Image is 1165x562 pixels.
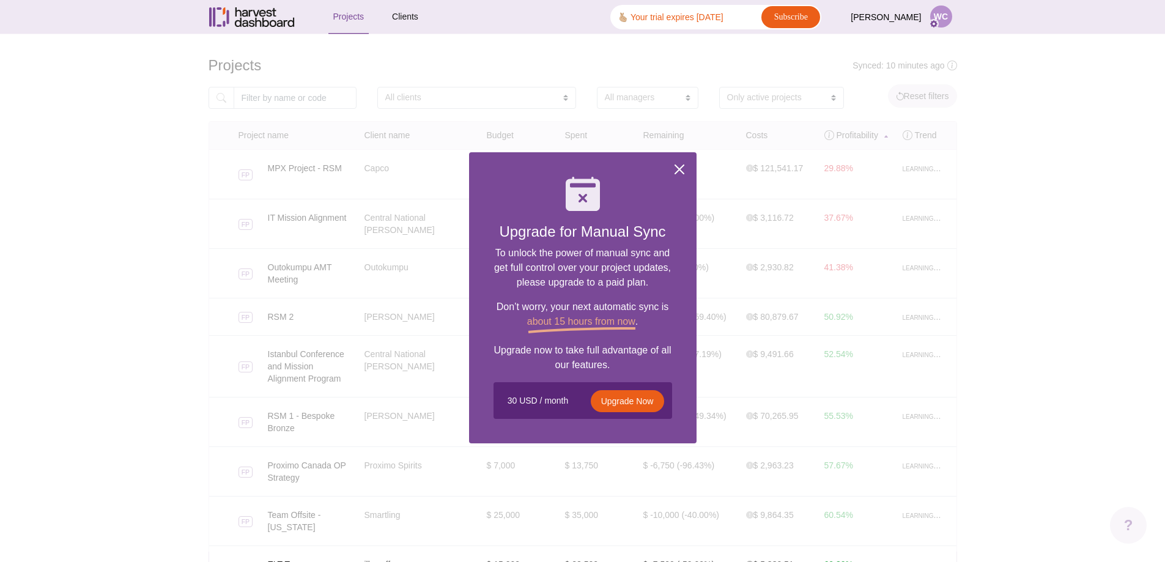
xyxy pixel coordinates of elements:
a: Projects [328,1,369,34]
img: Harvest Dashboard [209,7,295,27]
p: Don’t worry, your next automatic sync is . [494,300,672,333]
img: trial-expired-fc2e594c8e55f942499b78f4e352976cec0bfff9f7a30247c4c252a5630c70ec.svg [566,177,600,211]
p: To unlock the power of manual sync and get full control over your project updates, please upgrade... [494,246,672,290]
span: about 15 hours from now [527,314,635,333]
a: Upgrade Now [591,390,664,412]
a: Clients [387,1,423,34]
div: 🫰🏼 Your trial expires [DATE] [618,11,723,24]
img: cog-e4e9bd55705c3e84b875c42d266d06cbe174c2c802f3baa39dd1ae1459a526d9.svg [929,19,939,29]
p: Upgrade now to take full advantage of all our features. [494,343,672,372]
div: 30 USD / month [494,382,583,419]
a: Subscribe [761,6,820,28]
h1: Upgrade for Manual Sync [494,223,672,241]
span: [PERSON_NAME] [851,6,921,29]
